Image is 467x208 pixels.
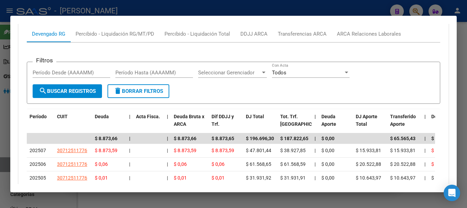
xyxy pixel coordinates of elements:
[30,175,46,181] span: 202505
[353,109,387,139] datatable-header-cell: DJ Aporte Total
[164,30,230,38] div: Percibido - Liquidación Total
[280,136,308,141] span: $ 187.822,65
[424,136,426,141] span: |
[356,114,377,127] span: DJ Aporte Total
[33,84,102,98] button: Buscar Registros
[431,114,459,119] span: Deuda Contr.
[424,175,425,181] span: |
[280,161,306,167] span: $ 61.568,59
[167,148,168,153] span: |
[164,109,171,139] datatable-header-cell: |
[212,148,234,153] span: $ 8.873,59
[315,161,316,167] span: |
[280,175,306,181] span: $ 31.931,91
[95,148,117,153] span: $ 8.873,59
[212,175,225,181] span: $ 0,01
[174,161,187,167] span: $ 0,06
[319,109,353,139] datatable-header-cell: Deuda Aporte
[312,109,319,139] datatable-header-cell: |
[431,148,454,153] span: $ 8.873,58
[321,148,334,153] span: $ 0,00
[246,114,264,119] span: DJ Total
[431,161,444,167] span: $ 0,06
[95,136,117,141] span: $ 8.873,66
[280,148,306,153] span: $ 38.927,85
[129,175,130,181] span: |
[171,109,209,139] datatable-header-cell: Deuda Bruta x ARCA
[243,109,277,139] datatable-header-cell: DJ Total
[126,109,133,139] datatable-header-cell: |
[444,185,460,201] div: Open Intercom Messenger
[390,148,415,153] span: $ 15.933,81
[92,109,126,139] datatable-header-cell: Deuda
[212,136,234,141] span: $ 8.873,65
[167,175,168,181] span: |
[174,148,196,153] span: $ 8.873,59
[387,109,422,139] datatable-header-cell: Transferido Aporte
[57,161,87,167] span: 30712511776
[39,88,96,94] span: Buscar Registros
[424,161,425,167] span: |
[167,136,168,141] span: |
[198,70,261,76] span: Seleccionar Gerenciador
[321,161,334,167] span: $ 0,00
[272,70,286,76] span: Todos
[30,148,46,153] span: 202507
[114,87,122,95] mat-icon: delete
[356,161,381,167] span: $ 20.522,88
[32,30,65,38] div: Devengado RG
[95,161,108,167] span: $ 0,06
[390,136,415,141] span: $ 65.565,43
[129,161,130,167] span: |
[30,114,47,119] span: Período
[240,30,267,38] div: DDJJ ARCA
[246,136,274,141] span: $ 196.696,30
[422,109,429,139] datatable-header-cell: |
[390,175,415,181] span: $ 10.643,97
[424,114,426,119] span: |
[337,30,401,38] div: ARCA Relaciones Laborales
[129,136,130,141] span: |
[356,148,381,153] span: $ 15.933,81
[167,114,168,119] span: |
[133,109,164,139] datatable-header-cell: Acta Fisca.
[321,136,334,141] span: $ 0,00
[167,161,168,167] span: |
[129,114,130,119] span: |
[57,175,87,181] span: 30712511776
[212,114,234,127] span: Dif DDJJ y Trf.
[424,148,425,153] span: |
[277,109,312,139] datatable-header-cell: Tot. Trf. Bruto
[315,114,316,119] span: |
[27,109,54,139] datatable-header-cell: Período
[315,136,316,141] span: |
[315,175,316,181] span: |
[212,161,225,167] span: $ 0,06
[278,30,327,38] div: Transferencias ARCA
[280,114,327,127] span: Tot. Trf. [GEOGRAPHIC_DATA]
[33,57,56,64] h3: Filtros
[39,87,47,95] mat-icon: search
[57,148,87,153] span: 30712511776
[431,175,444,181] span: $ 0,00
[174,175,187,181] span: $ 0,01
[174,136,196,141] span: $ 8.873,66
[390,161,415,167] span: $ 20.522,88
[174,114,204,127] span: Deuda Bruta x ARCA
[54,109,92,139] datatable-header-cell: CUIT
[107,84,169,98] button: Borrar Filtros
[246,175,271,181] span: $ 31.931,92
[114,88,163,94] span: Borrar Filtros
[129,148,130,153] span: |
[315,148,316,153] span: |
[246,161,271,167] span: $ 61.568,65
[57,114,68,119] span: CUIT
[209,109,243,139] datatable-header-cell: Dif DDJJ y Trf.
[76,30,154,38] div: Percibido - Liquidación RG/MT/PD
[246,148,271,153] span: $ 47.801,44
[431,136,454,141] span: $ 8.873,63
[321,114,336,127] span: Deuda Aporte
[390,114,416,127] span: Transferido Aporte
[136,114,160,119] span: Acta Fisca.
[95,114,109,119] span: Deuda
